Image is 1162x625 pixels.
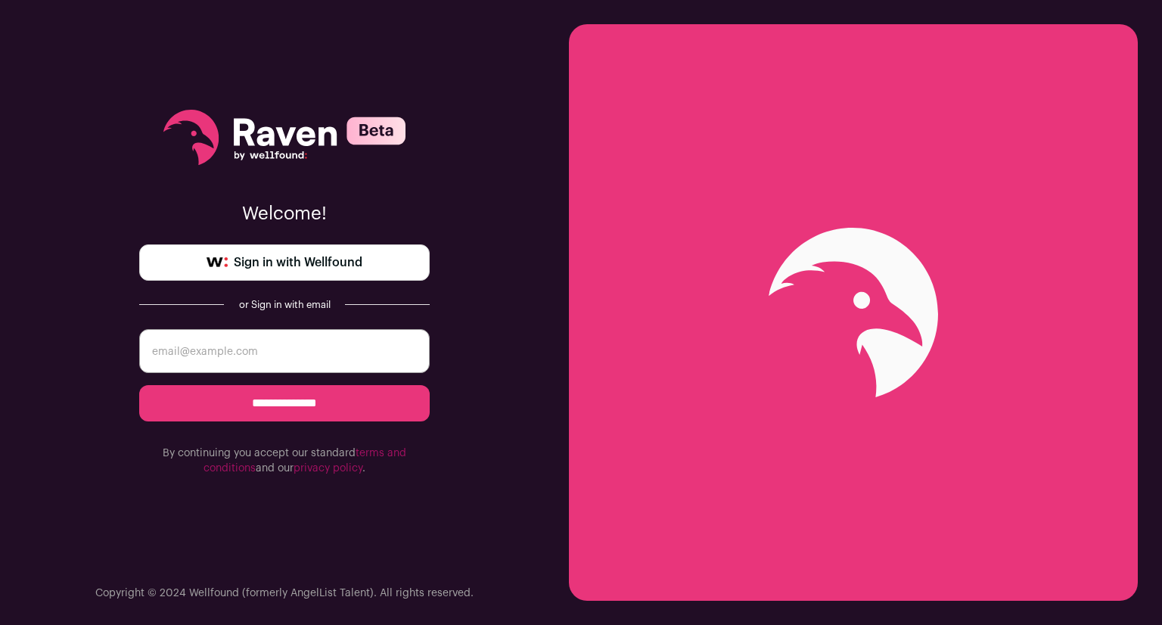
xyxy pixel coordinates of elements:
p: By continuing you accept our standard and our . [139,446,430,476]
img: wellfound-symbol-flush-black-fb3c872781a75f747ccb3a119075da62bfe97bd399995f84a933054e44a575c4.png [207,257,228,268]
a: terms and conditions [204,448,406,474]
a: Sign in with Wellfound [139,244,430,281]
input: email@example.com [139,329,430,373]
div: or Sign in with email [236,299,333,311]
a: privacy policy [294,463,362,474]
p: Copyright © 2024 Wellfound (formerly AngelList Talent). All rights reserved. [95,586,474,601]
span: Sign in with Wellfound [234,253,362,272]
p: Welcome! [139,202,430,226]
